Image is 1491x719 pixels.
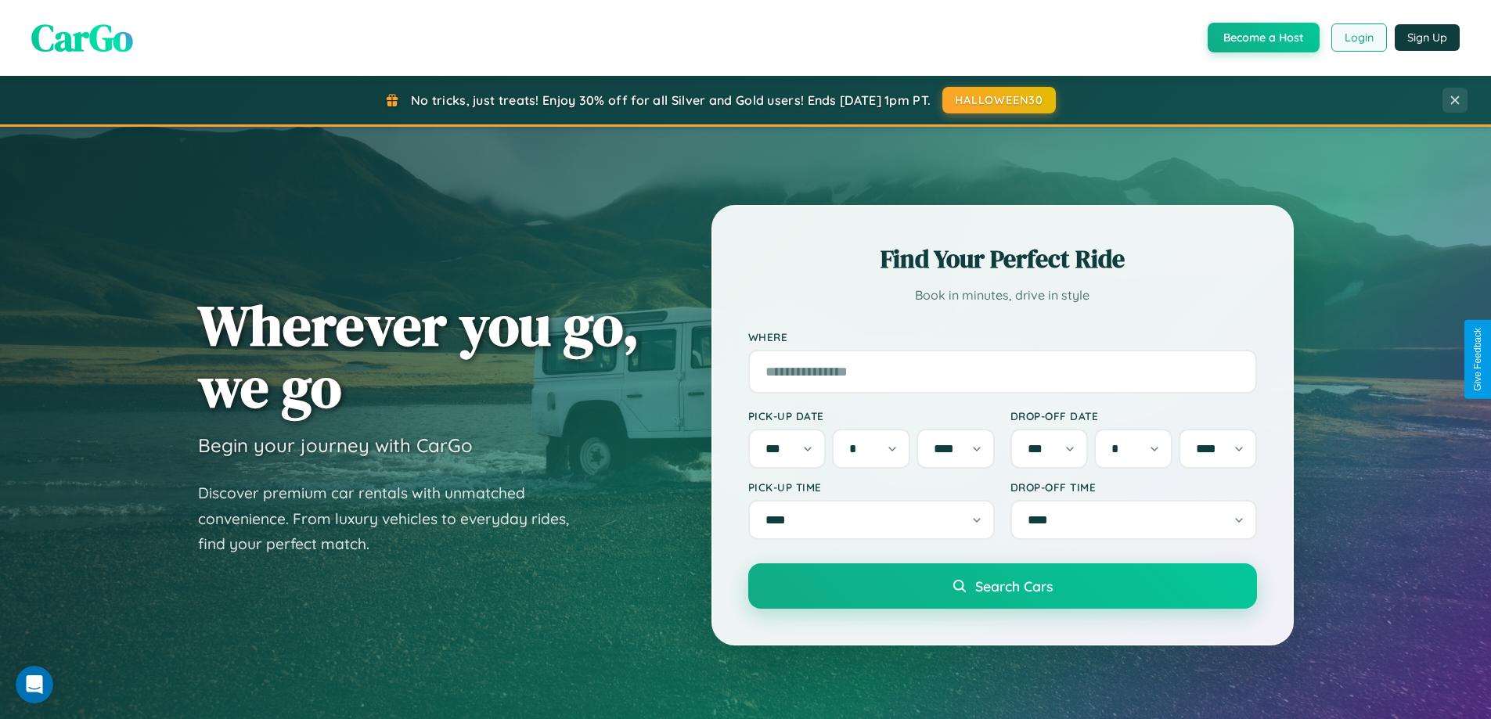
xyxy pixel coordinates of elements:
[31,12,133,63] span: CarGo
[1472,328,1483,391] div: Give Feedback
[748,242,1257,276] h2: Find Your Perfect Ride
[198,433,473,457] h3: Begin your journey with CarGo
[1010,409,1257,422] label: Drop-off Date
[748,330,1257,343] label: Where
[748,409,995,422] label: Pick-up Date
[198,480,589,557] p: Discover premium car rentals with unmatched convenience. From luxury vehicles to everyday rides, ...
[16,666,53,703] iframe: Intercom live chat
[411,92,931,108] span: No tricks, just treats! Enjoy 30% off for all Silver and Gold users! Ends [DATE] 1pm PT.
[1331,23,1387,52] button: Login
[198,294,639,418] h1: Wherever you go, we go
[748,284,1257,307] p: Book in minutes, drive in style
[1208,23,1320,52] button: Become a Host
[1010,480,1257,494] label: Drop-off Time
[748,480,995,494] label: Pick-up Time
[942,87,1056,113] button: HALLOWEEN30
[975,577,1053,595] span: Search Cars
[748,563,1257,609] button: Search Cars
[1395,24,1460,51] button: Sign Up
